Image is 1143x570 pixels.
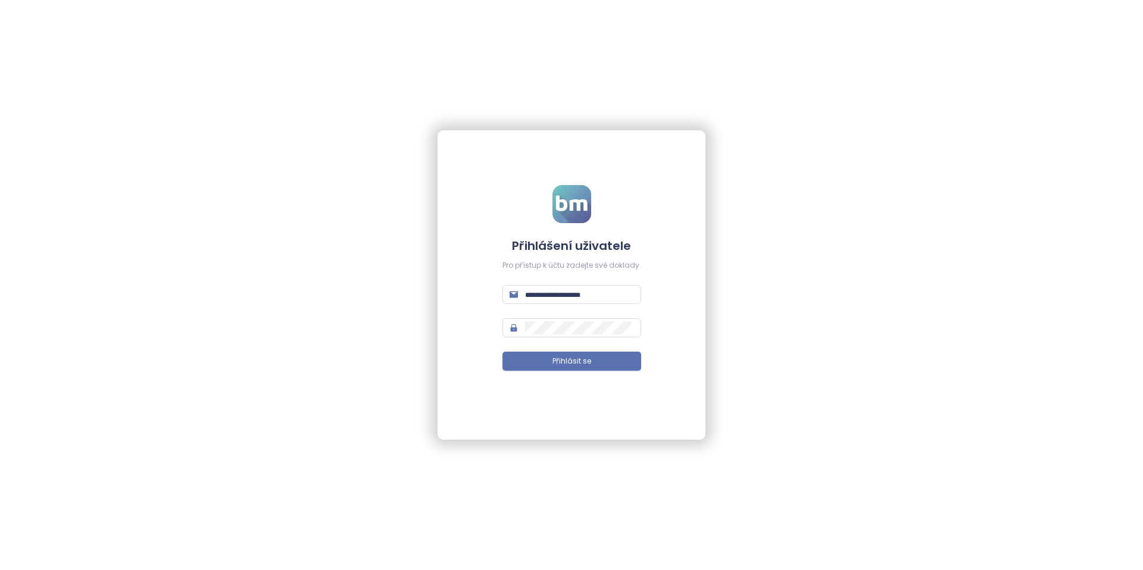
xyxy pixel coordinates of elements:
[552,356,591,366] font: Přihlásit se
[510,324,518,332] span: zámek
[510,290,518,299] span: pošta
[552,185,591,223] img: logo
[502,352,641,371] button: Přihlásit se
[502,260,641,270] font: Pro přístup k účtu zadejte své doklady.
[512,237,631,254] font: Přihlášení uživatele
